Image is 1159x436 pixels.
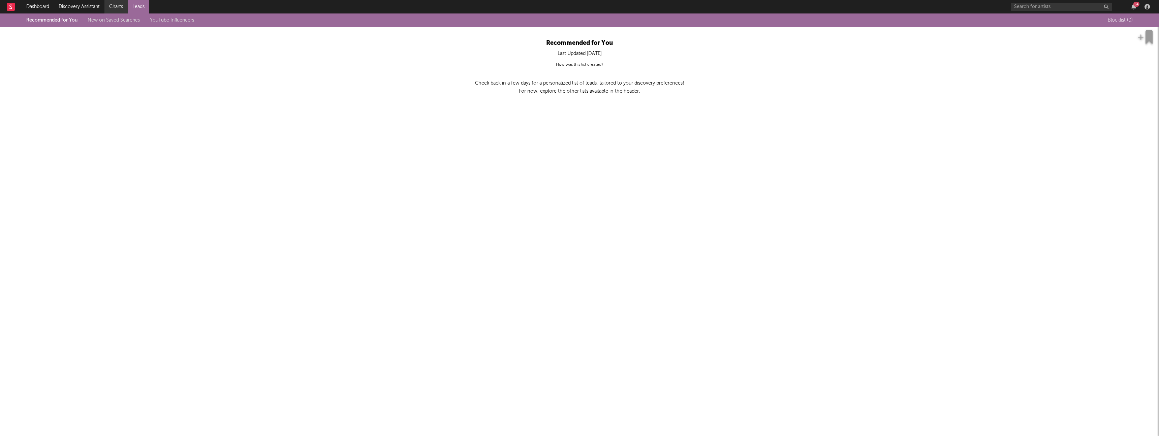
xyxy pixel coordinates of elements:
[1108,18,1133,23] span: Blocklist
[1127,16,1133,24] span: ( 0 )
[394,50,765,58] div: Last Updated [DATE]
[88,18,140,23] a: New on Saved Searches
[546,40,613,46] span: Recommended for You
[556,61,603,69] div: How was this list created?
[1131,4,1136,9] button: 54
[1011,3,1112,11] input: Search for artists
[439,79,720,95] p: Check back in a few days for a personalized list of leads, tailored to your discovery preferences...
[150,18,194,23] a: YouTube Influencers
[1133,2,1139,7] div: 54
